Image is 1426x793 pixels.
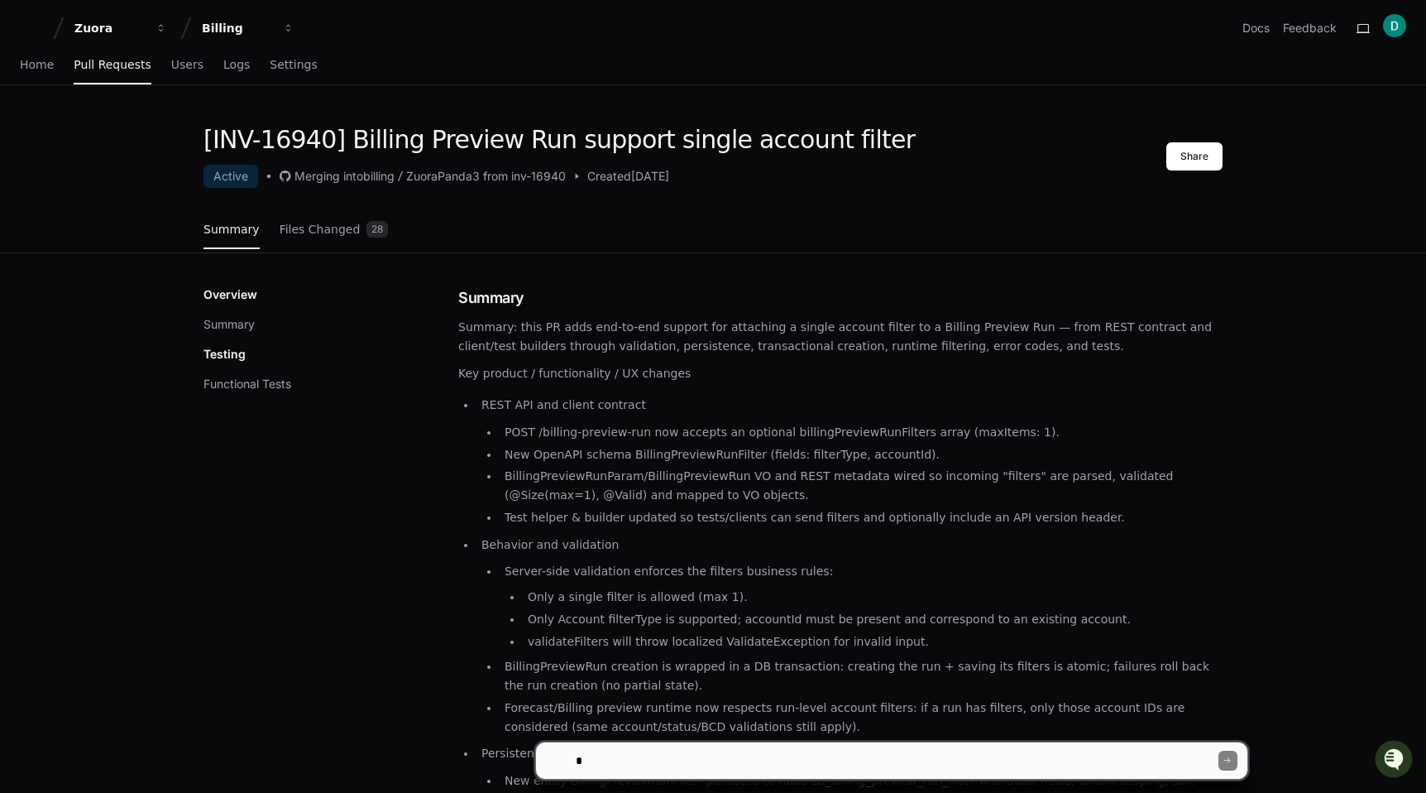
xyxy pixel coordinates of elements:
[1242,20,1270,36] a: Docs
[500,508,1223,527] li: Test helper & builder updated so tests/clients can send filters and optionally include an API ver...
[56,140,240,153] div: We're offline, but we'll be back soon!
[74,46,151,84] a: Pull Requests
[481,744,1223,763] p: Persistence and data model
[203,346,246,363] p: Testing
[1283,20,1337,36] button: Feedback
[56,123,271,140] div: Start new chat
[523,610,1223,629] li: Only Account filterType is supported; accountId must be present and correspond to an existing acc...
[500,423,1223,442] li: POST /billing-preview-run now accepts an optional billingPreviewRunFilters array (maxItems: 1).
[68,13,174,43] button: Zuora
[500,562,1223,651] li: Server-side validation enforces the filters business rules:
[17,123,46,153] img: 1756235613930-3d25f9e4-fa56-45dd-b3ad-e072dfbd1548
[523,588,1223,607] li: Only a single filter is allowed (max 1).
[458,286,1223,310] h1: Summary
[203,224,260,234] span: Summary
[458,318,1223,356] p: Summary: this PR adds end-to-end support for attaching a single account filter to a Billing Previ...
[1383,14,1406,37] img: ACg8ocIFPERxvfbx9sYPVYJX8WbyDwnC6QUjvJMrDROhFF9sjjdTeA=s96-c
[17,66,301,93] div: Welcome
[1373,738,1418,783] iframe: Open customer support
[294,168,363,185] div: Merging into
[270,60,317,70] span: Settings
[587,168,631,185] span: Created
[203,125,915,155] h1: [INV-16940] Billing Preview Run support single account filter
[74,20,146,36] div: Zuora
[20,46,54,84] a: Home
[523,632,1223,651] li: validateFilters will throw localized ValidateException for invalid input.
[117,173,200,186] a: Powered byPylon
[223,46,250,84] a: Logs
[165,174,200,186] span: Pylon
[500,699,1223,737] li: Forecast/Billing preview runtime now respects run-level account filters: if a run has filters, on...
[406,168,566,185] div: ZuoraPanda3 from inv-16940
[203,286,257,303] p: Overview
[20,60,54,70] span: Home
[270,46,317,84] a: Settings
[500,657,1223,695] li: BillingPreviewRun creation is wrapped in a DB transaction: creating the run + saving its filters ...
[481,396,1223,415] p: REST API and client contract
[195,13,301,43] button: Billing
[366,221,388,238] span: 28
[171,46,203,84] a: Users
[280,224,361,234] span: Files Changed
[1166,142,1223,171] button: Share
[203,376,291,392] button: Functional Tests
[281,128,301,148] button: Start new chat
[74,60,151,70] span: Pull Requests
[500,467,1223,505] li: BillingPreviewRunParam/BillingPreviewRun VO and REST metadata wired so incoming "filters" are par...
[17,17,50,50] img: PlayerZero
[203,165,258,188] div: Active
[363,168,395,185] div: billing
[631,168,669,185] span: [DATE]
[500,445,1223,464] li: New OpenAPI schema BillingPreviewRunFilter (fields: filterType , accountId ).
[203,316,255,333] button: Summary
[202,20,273,36] div: Billing
[458,364,1223,383] p: Key product / functionality / UX changes
[171,60,203,70] span: Users
[223,60,250,70] span: Logs
[481,536,1223,555] p: Behavior and validation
